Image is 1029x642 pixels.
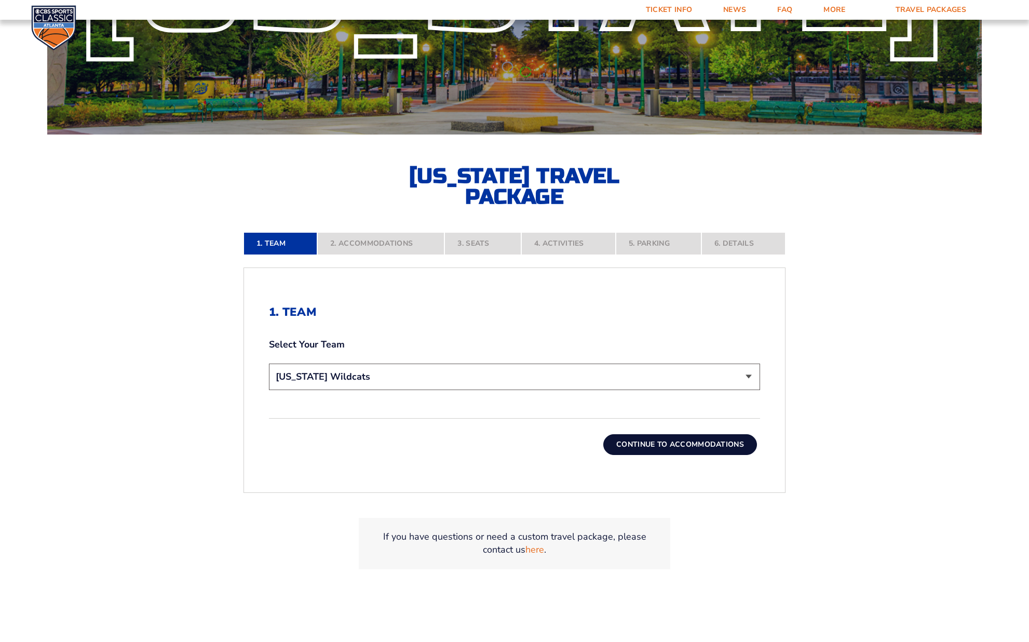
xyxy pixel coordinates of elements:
p: If you have questions or need a custom travel package, please contact us . [371,530,658,556]
button: Continue To Accommodations [603,434,757,455]
a: here [525,543,544,556]
h2: 1. Team [269,305,760,319]
h2: [US_STATE] Travel Package [400,166,629,207]
label: Select Your Team [269,338,760,351]
img: CBS Sports Classic [31,5,76,50]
